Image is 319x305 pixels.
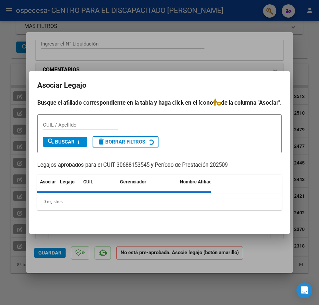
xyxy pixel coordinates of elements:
button: Borrar Filtros [93,136,159,148]
span: Gerenciador [120,179,146,184]
mat-icon: search [47,138,55,146]
span: Buscar [47,139,75,145]
span: Legajo [60,179,75,184]
div: 0 registros [37,193,282,210]
span: CUIL [83,179,93,184]
datatable-header-cell: Gerenciador [117,175,177,197]
p: Legajos aprobados para el CUIT 30688153545 y Período de Prestación 202509 [37,161,282,169]
h4: Busque el afiliado correspondiente en la tabla y haga click en el ícono de la columna "Asociar". [37,98,282,107]
div: Open Intercom Messenger [296,282,312,298]
span: Nombre Afiliado [180,179,214,184]
span: Borrar Filtros [97,139,145,145]
mat-icon: delete [97,138,105,146]
datatable-header-cell: CUIL [81,175,117,197]
datatable-header-cell: Asociar [37,175,57,197]
span: Asociar [40,179,56,184]
button: Buscar [43,137,87,147]
datatable-header-cell: Legajo [57,175,81,197]
h2: Asociar Legajo [37,79,282,92]
datatable-header-cell: Nombre Afiliado [177,175,227,197]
